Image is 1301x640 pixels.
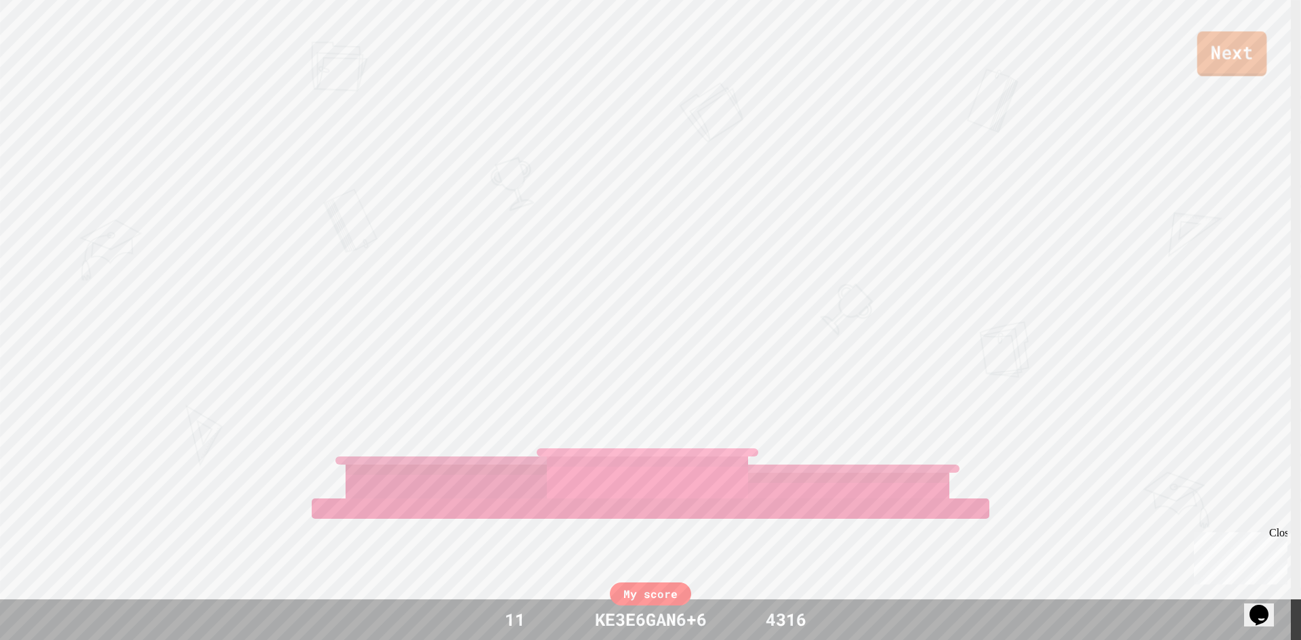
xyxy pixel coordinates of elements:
iframe: chat widget [1189,527,1287,584]
div: Chat with us now!Close [5,5,94,86]
div: KE3E6GAN6+6 [581,607,720,633]
iframe: chat widget [1244,586,1287,626]
div: My score [610,582,691,605]
div: 4316 [735,607,837,633]
a: Next [1197,31,1267,76]
div: 11 [464,607,566,633]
